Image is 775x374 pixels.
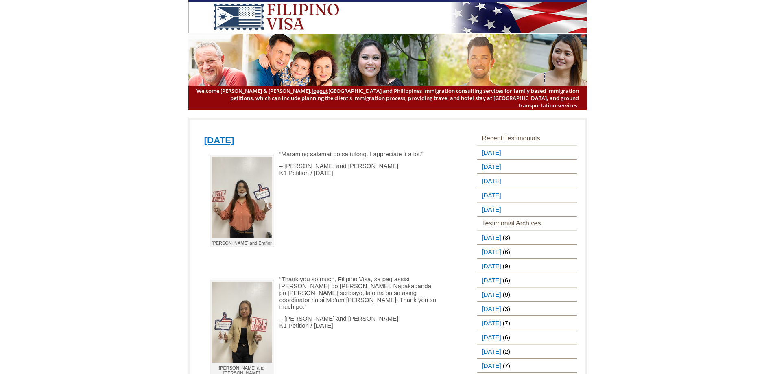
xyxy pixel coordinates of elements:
[477,316,503,330] a: [DATE]
[477,245,503,258] a: [DATE]
[477,131,577,145] h3: Recent Testimonials
[212,241,272,245] p: [PERSON_NAME] and Eraflor
[204,276,438,310] p: “Thank you so much, Filipino Visa, sa pag assist [PERSON_NAME] po [PERSON_NAME]. Napakaganda po [...
[477,302,503,315] a: [DATE]
[477,345,503,358] a: [DATE]
[477,302,577,316] li: (3)
[477,146,503,159] a: [DATE]
[477,344,577,359] li: (2)
[477,160,503,173] a: [DATE]
[477,203,503,216] a: [DATE]
[477,217,577,230] h3: Testimonial Archives
[212,282,272,363] img: Stephen and Maricar
[477,259,577,273] li: (9)
[212,157,272,238] img: Jamie and Eraflor
[477,174,503,188] a: [DATE]
[196,87,579,109] span: [GEOGRAPHIC_DATA] and Philippines immigration consulting services for family based immigration pe...
[477,288,503,301] a: [DATE]
[477,259,503,273] a: [DATE]
[477,231,503,244] a: [DATE]
[204,151,438,157] p: “Maraming salamat po sa tulong. I appreciate it a lot.”
[196,87,328,94] span: Welcome [PERSON_NAME] & [PERSON_NAME],
[477,316,577,330] li: (7)
[477,359,503,372] a: [DATE]
[477,273,503,287] a: [DATE]
[477,230,577,245] li: (3)
[477,359,577,373] li: (7)
[477,245,577,259] li: (6)
[477,188,503,202] a: [DATE]
[477,287,577,302] li: (9)
[312,87,328,94] a: logout
[279,162,399,176] span: – [PERSON_NAME] and [PERSON_NAME] K1 Petition / [DATE]
[477,330,577,344] li: (6)
[477,273,577,287] li: (6)
[279,315,399,329] span: – [PERSON_NAME] and [PERSON_NAME] K1 Petition / [DATE]
[204,135,234,145] a: [DATE]
[477,330,503,344] a: [DATE]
